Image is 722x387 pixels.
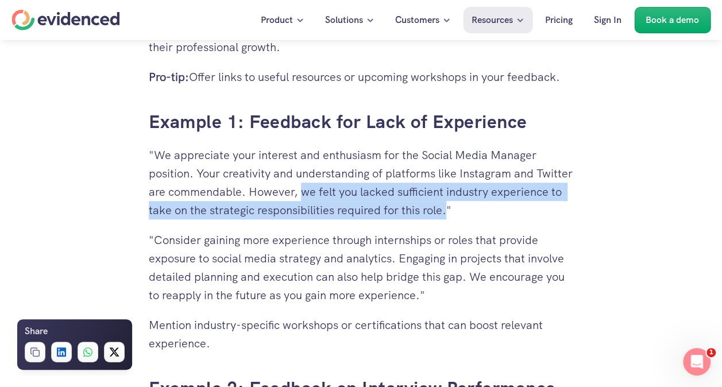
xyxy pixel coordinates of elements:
span: 1 [706,348,716,357]
h3: Example 1: Feedback for Lack of Experience [149,109,574,135]
a: Pricing [536,7,581,33]
strong: Pro-tip: [149,69,189,84]
a: Home [11,10,119,30]
p: Resources [472,13,513,28]
iframe: Intercom live chat [683,348,711,376]
p: "Consider gaining more experience through internships or roles that provide exposure to social me... [149,231,574,304]
p: "We appreciate your interest and enthusiasm for the Social Media Manager position. Your creativit... [149,146,574,219]
p: Customers [395,13,439,28]
p: Mention industry-specific workshops or certifications that can boost relevant experience. [149,316,574,353]
p: Pricing [545,13,573,28]
a: Book a demo [634,7,711,33]
p: Book a demo [646,13,699,28]
p: Sign In [594,13,621,28]
h6: Share [25,324,48,339]
p: Solutions [325,13,363,28]
p: Product [261,13,293,28]
a: Sign In [585,7,630,33]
